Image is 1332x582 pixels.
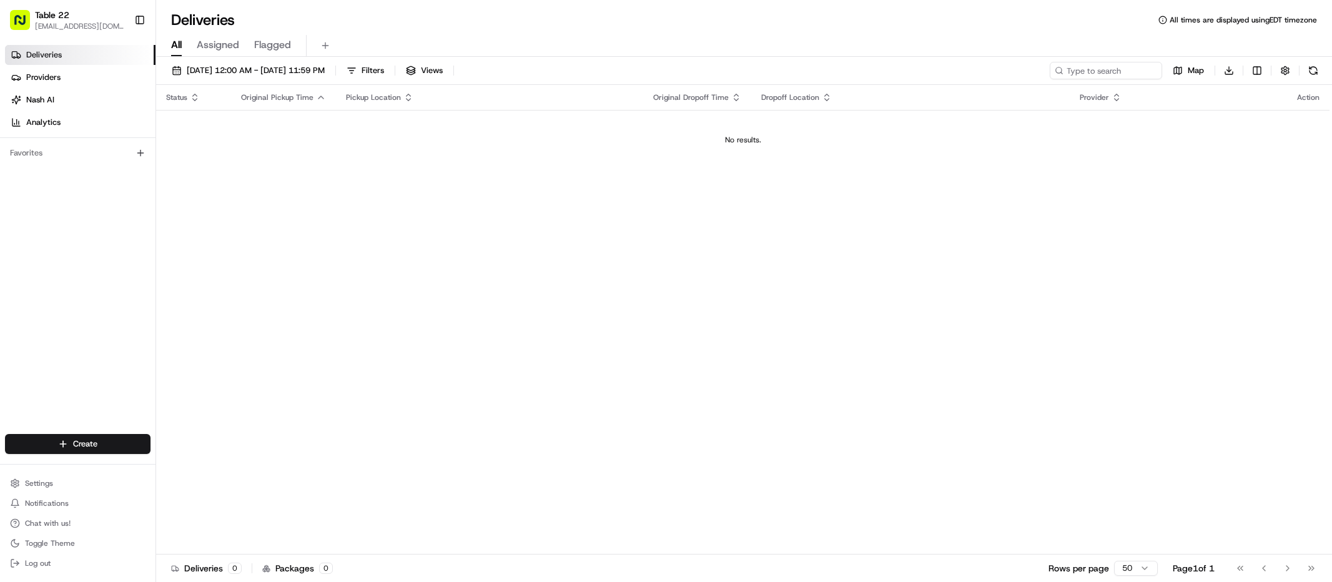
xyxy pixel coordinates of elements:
[25,558,51,568] span: Log out
[653,92,729,102] span: Original Dropoff Time
[1188,65,1204,76] span: Map
[26,49,62,61] span: Deliveries
[5,143,150,163] div: Favorites
[197,37,239,52] span: Assigned
[5,475,150,492] button: Settings
[25,538,75,548] span: Toggle Theme
[171,10,235,30] h1: Deliveries
[1080,92,1109,102] span: Provider
[228,563,242,574] div: 0
[5,67,155,87] a: Providers
[5,434,150,454] button: Create
[26,117,61,128] span: Analytics
[166,92,187,102] span: Status
[161,135,1325,145] div: No results.
[187,65,325,76] span: [DATE] 12:00 AM - [DATE] 11:59 PM
[319,563,333,574] div: 0
[1167,62,1210,79] button: Map
[1297,92,1320,102] div: Action
[35,9,69,21] button: Table 22
[26,94,54,106] span: Nash AI
[362,65,384,76] span: Filters
[421,65,443,76] span: Views
[761,92,819,102] span: Dropoff Location
[1305,62,1322,79] button: Refresh
[341,62,390,79] button: Filters
[400,62,448,79] button: Views
[73,438,97,450] span: Create
[346,92,401,102] span: Pickup Location
[171,37,182,52] span: All
[254,37,291,52] span: Flagged
[35,21,124,31] button: [EMAIL_ADDRESS][DOMAIN_NAME]
[1173,562,1215,575] div: Page 1 of 1
[262,562,333,575] div: Packages
[5,515,150,532] button: Chat with us!
[25,518,71,528] span: Chat with us!
[25,478,53,488] span: Settings
[5,45,155,65] a: Deliveries
[5,495,150,512] button: Notifications
[5,555,150,572] button: Log out
[1048,562,1109,575] p: Rows per page
[5,5,129,35] button: Table 22[EMAIL_ADDRESS][DOMAIN_NAME]
[5,112,155,132] a: Analytics
[241,92,313,102] span: Original Pickup Time
[166,62,330,79] button: [DATE] 12:00 AM - [DATE] 11:59 PM
[25,498,69,508] span: Notifications
[171,562,242,575] div: Deliveries
[1050,62,1162,79] input: Type to search
[5,90,155,110] a: Nash AI
[5,535,150,552] button: Toggle Theme
[1170,15,1317,25] span: All times are displayed using EDT timezone
[26,72,61,83] span: Providers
